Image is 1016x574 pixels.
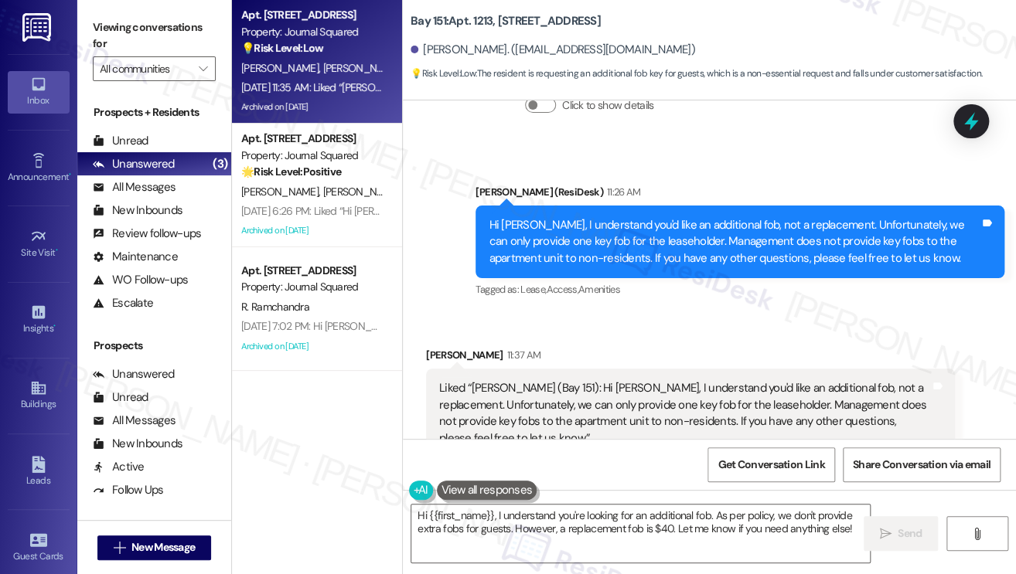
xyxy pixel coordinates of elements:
strong: 🌟 Risk Level: Positive [241,165,341,178]
div: Tagged as: [476,278,1004,301]
div: Review follow-ups [93,226,201,242]
div: 11:26 AM [603,184,641,200]
a: Guest Cards [8,527,70,569]
span: : The resident is requesting an additional fob key for guests, which is a non-essential request a... [411,66,982,82]
div: Unanswered [93,156,175,172]
div: Prospects [77,338,231,354]
img: ResiDesk Logo [22,13,54,42]
b: Bay 151: Apt. 1213, [STREET_ADDRESS] [411,13,601,29]
span: • [56,245,58,256]
div: New Inbounds [93,202,182,219]
span: • [53,321,56,331]
div: Apt. [STREET_ADDRESS] [241,131,384,147]
i:  [880,528,892,540]
a: Inbox [8,71,70,113]
span: New Message [131,539,195,555]
div: (3) [209,152,231,176]
i:  [114,542,125,554]
div: 11:37 AM [503,347,541,363]
i:  [199,63,207,75]
strong: 💡 Risk Level: Low [241,41,323,55]
button: Share Conversation via email [843,447,1001,482]
a: Insights • [8,299,70,341]
button: Get Conversation Link [707,447,834,482]
div: [DATE] 6:26 PM: Liked “Hi [PERSON_NAME] and [PERSON_NAME]! Starting [DATE]…” [241,204,611,218]
div: Property: Journal Squared [241,24,384,40]
span: Send [898,525,922,542]
span: Get Conversation Link [718,457,824,473]
div: Maintenance [93,249,178,265]
div: Active [93,459,145,475]
a: Leads [8,451,70,493]
div: All Messages [93,179,176,195]
div: Archived on [DATE] [240,97,386,117]
div: Property: Journal Squared [241,279,384,295]
span: Share Conversation via email [853,457,990,473]
div: WO Follow-ups [93,272,188,288]
label: Viewing conversations for [93,15,216,56]
span: Lease , [520,283,546,296]
div: Unread [93,389,148,406]
input: All communities [100,56,191,81]
div: Archived on [DATE] [240,337,386,356]
div: Unanswered [93,366,175,382]
div: Escalate [93,295,153,311]
div: New Inbounds [93,436,182,452]
div: Archived on [DATE] [240,221,386,240]
div: Hi [PERSON_NAME], I understand you'd like an additional fob, not a replacement. Unfortunately, we... [489,217,980,267]
span: Access , [546,283,578,296]
a: Buildings [8,375,70,416]
div: Unread [93,133,148,149]
div: Prospects + Residents [77,104,231,121]
button: New Message [97,535,212,560]
span: • [69,169,71,180]
button: Send [864,516,939,551]
i:  [971,528,983,540]
a: Site Visit • [8,223,70,265]
div: Apt. [STREET_ADDRESS] [241,263,384,279]
div: [PERSON_NAME]. ([EMAIL_ADDRESS][DOMAIN_NAME]) [411,42,695,58]
div: [PERSON_NAME] [426,347,955,369]
div: Apt. [STREET_ADDRESS] [241,7,384,23]
div: Property: Journal Squared [241,148,384,164]
span: Amenities [578,283,620,296]
span: [PERSON_NAME] [323,61,405,75]
div: Liked “[PERSON_NAME] (Bay 151): Hi [PERSON_NAME], I understand you'd like an additional fob, not ... [439,380,930,447]
div: Follow Ups [93,482,164,498]
div: All Messages [93,413,176,429]
span: [PERSON_NAME] [241,61,323,75]
span: [PERSON_NAME] [241,185,323,199]
strong: 💡 Risk Level: Low [411,67,476,80]
div: [PERSON_NAME] (ResiDesk) [476,184,1004,205]
span: [PERSON_NAME] [323,185,401,199]
label: Click to show details [562,97,653,114]
span: R. Ramchandra [241,300,309,314]
textarea: Hi {{first_name}}, I understand you're looking for an additional fob. As per policy, we don't pro... [411,504,870,562]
